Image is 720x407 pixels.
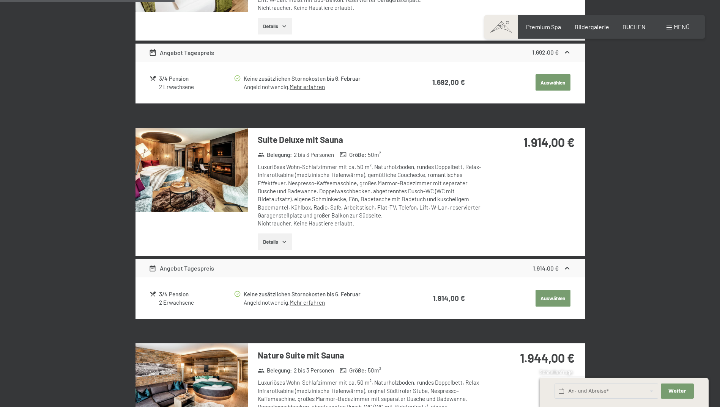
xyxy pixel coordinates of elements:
[258,163,484,227] div: Luxuriöses Wohn-Schlafzimmer mit ca. 50 m², Naturholzboden, rundes Doppelbett, Relax-Infrarotkabi...
[159,74,233,83] div: 3/4 Pension
[258,349,484,361] h3: Nature Suite mit Sauna
[523,135,575,149] strong: 1.914,00 €
[661,384,693,399] button: Weiter
[340,366,366,374] strong: Größe :
[258,233,292,250] button: Details
[258,18,292,34] button: Details
[536,74,570,91] button: Auswählen
[575,23,609,30] a: Bildergalerie
[533,265,559,272] strong: 1.914,00 €
[244,83,402,91] div: Angeld notwendig.
[294,151,334,159] span: 2 bis 3 Personen
[432,78,465,86] strong: 1.692,00 €
[290,299,325,306] a: Mehr erfahren
[244,290,402,299] div: Keine zusätzlichen Stornokosten bis 6. Februar
[368,151,381,159] span: 50 m²
[294,366,334,374] span: 2 bis 3 Personen
[340,151,366,159] strong: Größe :
[258,151,292,159] strong: Belegung :
[159,290,233,299] div: 3/4 Pension
[258,366,292,374] strong: Belegung :
[244,299,402,307] div: Angeld notwendig.
[244,74,402,83] div: Keine zusätzlichen Stornokosten bis 6. Februar
[433,294,465,302] strong: 1.914,00 €
[520,351,575,365] strong: 1.944,00 €
[159,299,233,307] div: 2 Erwachsene
[674,23,690,30] span: Menü
[526,23,561,30] a: Premium Spa
[532,49,559,56] strong: 1.692,00 €
[290,83,325,90] a: Mehr erfahren
[135,259,585,277] div: Angebot Tagespreis1.914,00 €
[149,264,214,273] div: Angebot Tagespreis
[668,388,686,394] span: Weiter
[135,128,248,212] img: mss_renderimg.php
[159,83,233,91] div: 2 Erwachsene
[149,48,214,57] div: Angebot Tagespreis
[540,369,573,375] span: Schnellanfrage
[368,366,381,374] span: 50 m²
[622,23,646,30] a: BUCHEN
[536,290,570,307] button: Auswählen
[135,44,585,62] div: Angebot Tagespreis1.692,00 €
[258,134,484,146] h3: Suite Deluxe mit Sauna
